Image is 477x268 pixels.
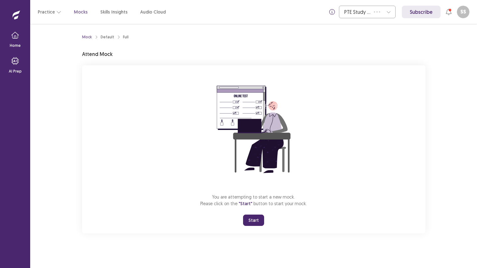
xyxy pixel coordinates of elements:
[243,215,264,226] button: Start
[38,6,61,18] button: Practice
[344,6,371,18] div: PTE Study Centre
[82,34,129,40] nav: breadcrumb
[123,34,129,40] div: Full
[82,34,92,40] a: Mock
[101,34,114,40] div: Default
[82,50,113,58] p: Attend Mock
[239,201,252,206] span: "Start"
[402,6,441,18] a: Subscribe
[326,6,338,18] button: info
[457,6,469,18] button: SS
[200,194,307,207] p: You are attempting to start a new mock. Please click on the button to start your mock.
[74,9,88,15] a: Mocks
[100,9,128,15] a: Skills Insights
[140,9,166,15] a: Audio Cloud
[10,43,21,48] p: Home
[9,68,22,74] p: AI Prep
[197,73,310,186] img: attend-mock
